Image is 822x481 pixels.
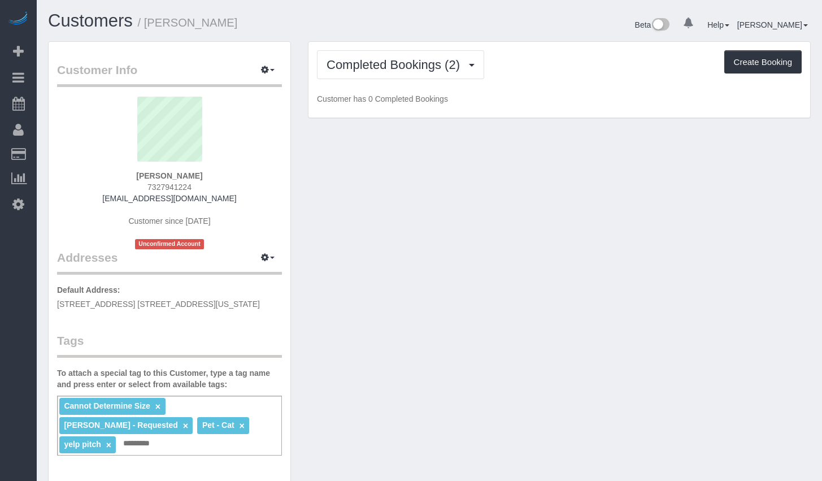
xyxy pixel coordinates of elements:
span: [STREET_ADDRESS] [STREET_ADDRESS][US_STATE] [57,300,260,309]
span: Completed Bookings (2) [327,58,466,72]
a: Customers [48,11,133,31]
a: × [240,421,245,431]
button: Create Booking [724,50,802,74]
img: New interface [651,18,669,33]
span: Cannot Determine Size [64,401,150,410]
a: Help [707,20,729,29]
a: [PERSON_NAME] [737,20,808,29]
legend: Customer Info [57,62,282,87]
a: × [155,402,160,411]
span: 7327941224 [147,183,192,192]
span: Unconfirmed Account [135,239,204,249]
span: Customer since [DATE] [128,216,210,226]
small: / [PERSON_NAME] [138,16,238,29]
label: Default Address: [57,284,120,296]
span: Pet - Cat [202,421,234,430]
button: Completed Bookings (2) [317,50,484,79]
a: × [183,421,188,431]
a: Beta [635,20,670,29]
a: [EMAIL_ADDRESS][DOMAIN_NAME] [102,194,236,203]
p: Customer has 0 Completed Bookings [317,93,802,105]
strong: [PERSON_NAME] [136,171,202,180]
span: yelp pitch [64,440,101,449]
span: [PERSON_NAME] - Requested [64,421,177,430]
a: × [106,440,111,450]
img: Automaid Logo [7,11,29,27]
label: To attach a special tag to this Customer, type a tag name and press enter or select from availabl... [57,367,282,390]
legend: Tags [57,332,282,358]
